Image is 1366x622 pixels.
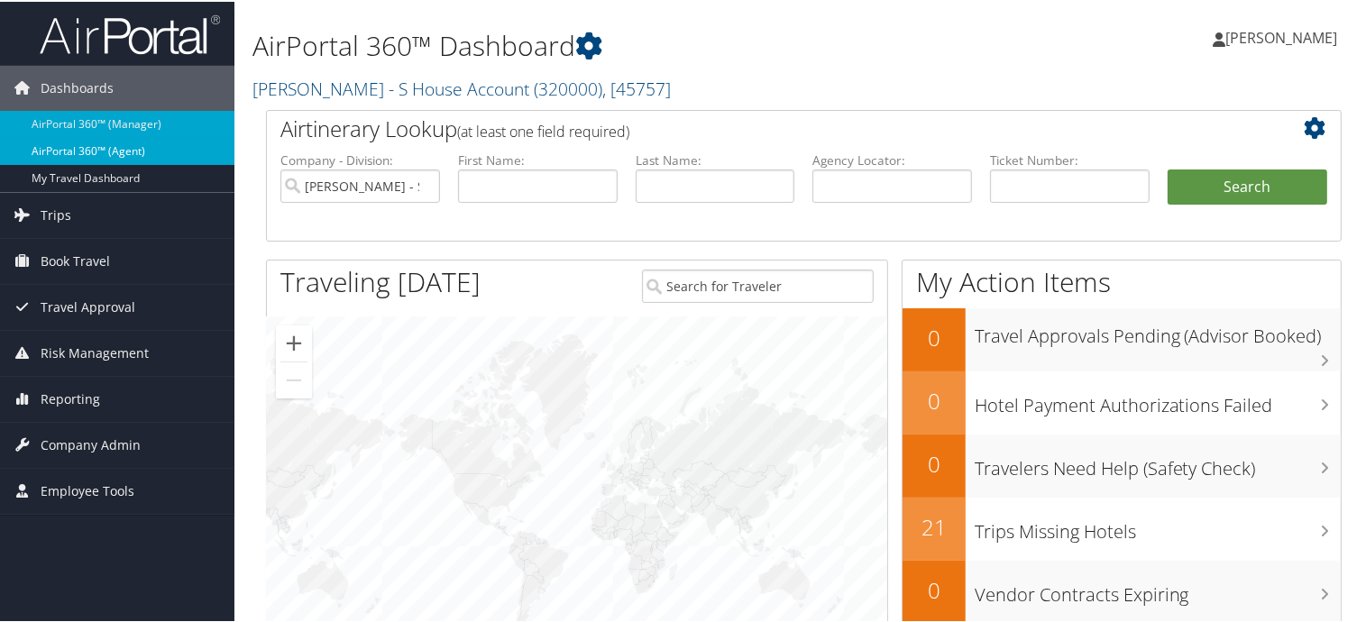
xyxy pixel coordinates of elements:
[975,508,1341,543] h3: Trips Missing Hotels
[1168,168,1327,204] button: Search
[276,324,312,360] button: Zoom in
[903,447,966,478] h2: 0
[276,361,312,397] button: Zoom out
[903,306,1341,370] a: 0Travel Approvals Pending (Advisor Booked)
[903,370,1341,433] a: 0Hotel Payment Authorizations Failed
[41,64,114,109] span: Dashboards
[458,150,618,168] label: First Name:
[903,496,1341,559] a: 21Trips Missing Hotels
[903,573,966,604] h2: 0
[903,261,1341,299] h1: My Action Items
[534,75,602,99] span: ( 320000 )
[252,25,987,63] h1: AirPortal 360™ Dashboard
[975,382,1341,416] h3: Hotel Payment Authorizations Failed
[252,75,671,99] a: [PERSON_NAME] - S House Account
[280,112,1238,142] h2: Airtinerary Lookup
[636,150,795,168] label: Last Name:
[903,559,1341,622] a: 0Vendor Contracts Expiring
[41,329,149,374] span: Risk Management
[41,375,100,420] span: Reporting
[40,12,220,54] img: airportal-logo.png
[975,313,1341,347] h3: Travel Approvals Pending (Advisor Booked)
[903,510,966,541] h2: 21
[41,191,71,236] span: Trips
[903,384,966,415] h2: 0
[280,261,481,299] h1: Traveling [DATE]
[602,75,671,99] span: , [ 45757 ]
[642,268,874,301] input: Search for Traveler
[41,467,134,512] span: Employee Tools
[975,572,1341,606] h3: Vendor Contracts Expiring
[41,237,110,282] span: Book Travel
[41,283,135,328] span: Travel Approval
[457,120,629,140] span: (at least one field required)
[975,445,1341,480] h3: Travelers Need Help (Safety Check)
[903,321,966,352] h2: 0
[990,150,1150,168] label: Ticket Number:
[812,150,972,168] label: Agency Locator:
[903,433,1341,496] a: 0Travelers Need Help (Safety Check)
[1213,9,1355,63] a: [PERSON_NAME]
[1225,26,1337,46] span: [PERSON_NAME]
[41,421,141,466] span: Company Admin
[280,150,440,168] label: Company - Division:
